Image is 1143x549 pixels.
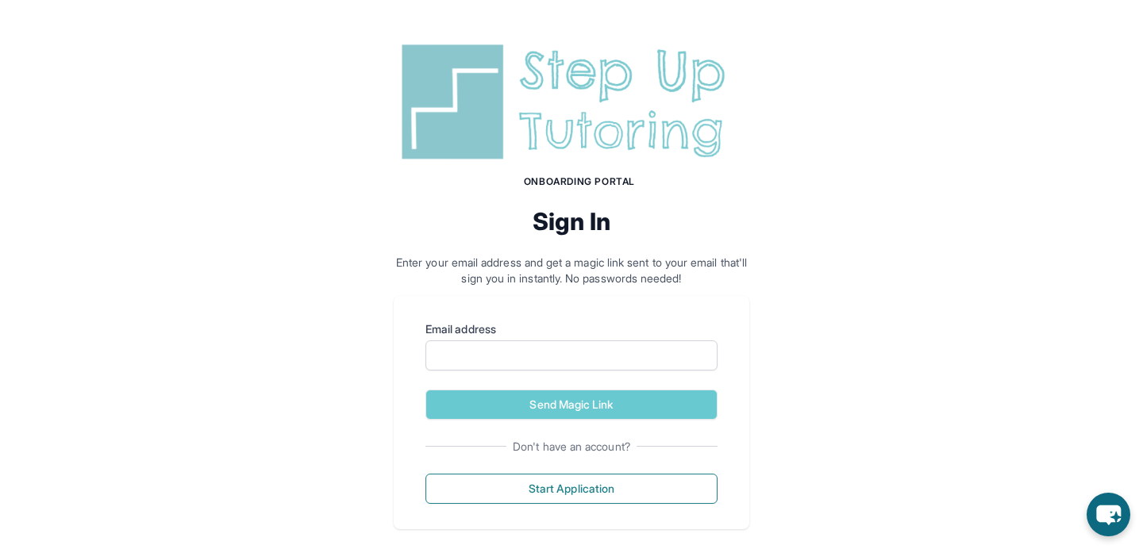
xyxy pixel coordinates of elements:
button: Send Magic Link [425,390,718,420]
span: Don't have an account? [506,439,637,455]
button: chat-button [1087,493,1130,536]
img: Step Up Tutoring horizontal logo [394,38,749,166]
p: Enter your email address and get a magic link sent to your email that'll sign you in instantly. N... [394,255,749,286]
h2: Sign In [394,207,749,236]
button: Start Application [425,474,718,504]
label: Email address [425,321,718,337]
h1: Onboarding Portal [410,175,749,188]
